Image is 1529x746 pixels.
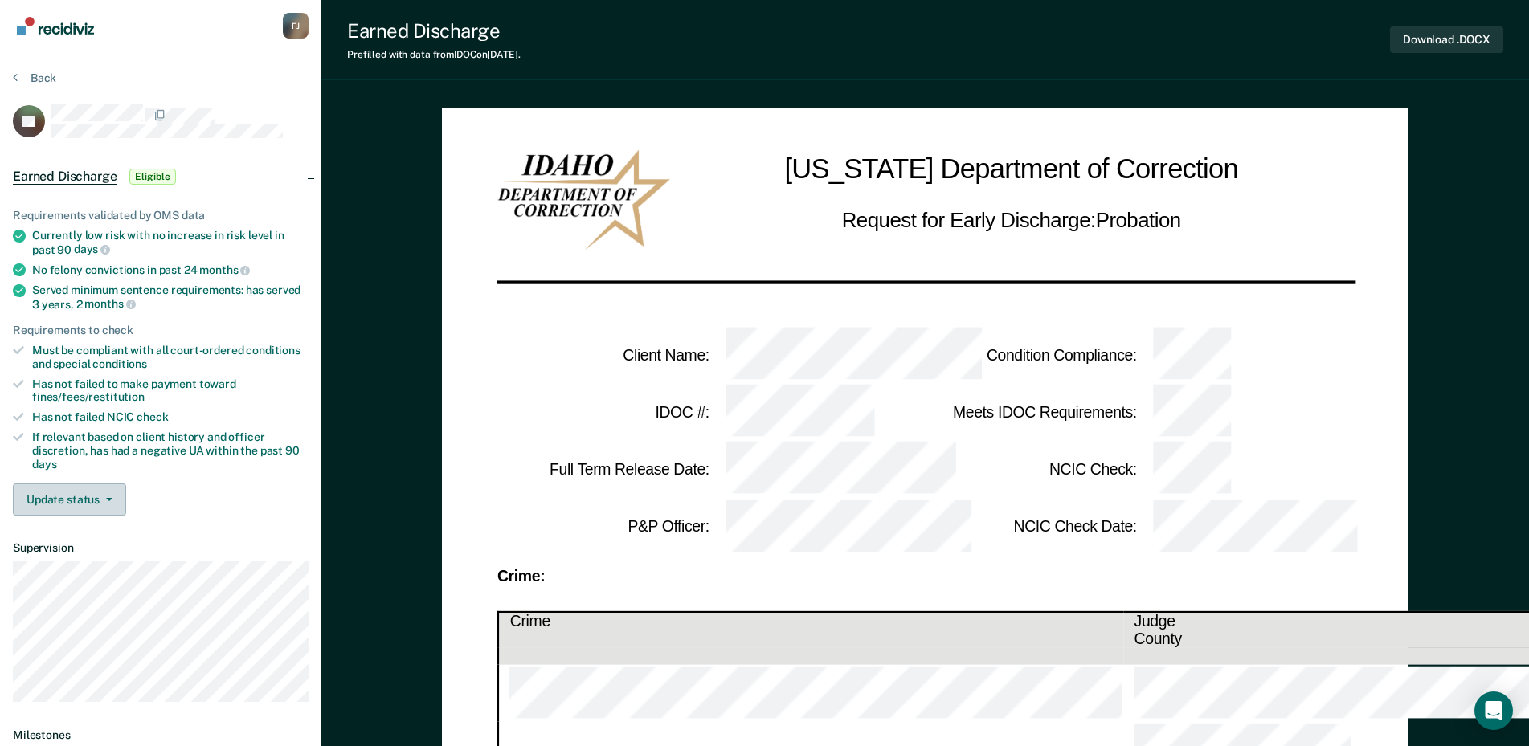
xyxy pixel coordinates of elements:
[497,498,711,555] td: P&P Officer :
[74,243,110,255] span: days
[497,569,1352,583] div: Crime:
[13,483,126,516] button: Update status
[842,205,1181,236] h2: Request for Early Discharge: Probation
[129,169,175,185] span: Eligible
[32,430,309,471] div: If relevant based on client history and officer discretion, has had a negative UA within the past 90
[498,612,1123,630] th: Crime
[925,383,1139,440] td: Meets IDOC Requirements :
[92,357,147,370] span: conditions
[32,458,56,471] span: days
[1474,691,1513,730] div: Open Intercom Messenger
[32,344,309,371] div: Must be compliant with all court-ordered conditions and special
[199,263,250,276] span: months
[283,13,309,39] div: F J
[497,326,711,383] td: Client Name :
[84,297,135,310] span: months
[13,209,309,222] div: Requirements validated by OMS data
[32,377,309,405] div: Has not failed to make payment toward
[32,263,309,277] div: No felony convictions in past 24
[32,283,309,311] div: Served minimum sentence requirements: has served 3 years, 2
[17,17,94,35] img: Recidiviz
[32,229,309,256] div: Currently low risk with no increase in risk level in past 90
[13,541,309,555] dt: Supervision
[1390,26,1503,53] button: Download .DOCX
[32,390,145,403] span: fines/fees/restitution
[497,149,670,250] img: IDOC Logo
[785,149,1239,191] h1: [US_STATE] Department of Correction
[347,19,521,43] div: Earned Discharge
[13,169,117,185] span: Earned Discharge
[13,324,309,337] div: Requirements to check
[13,728,309,742] dt: Milestones
[925,326,1139,383] td: Condition Compliance :
[13,71,56,85] button: Back
[925,441,1139,498] td: NCIC Check :
[32,410,309,424] div: Has not failed NCIC
[497,441,711,498] td: Full Term Release Date :
[925,498,1139,555] td: NCIC Check Date :
[497,383,711,440] td: IDOC # :
[347,49,521,60] div: Prefilled with data from IDOC on [DATE] .
[283,13,309,39] button: Profile dropdown button
[137,410,168,423] span: check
